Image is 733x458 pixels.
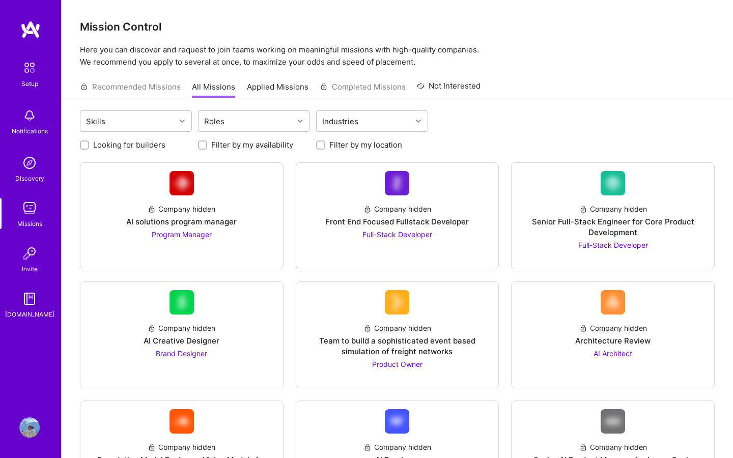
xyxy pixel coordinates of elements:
div: Company hidden [579,442,647,452]
span: Brand Designer [156,349,207,358]
h3: Mission Control [80,20,715,33]
span: AI Architect [594,349,632,358]
div: Company hidden [148,323,215,333]
img: Company Logo [170,290,194,314]
label: Filter by my availability [211,139,293,150]
i: icon Chevron [416,119,421,124]
img: setup [19,57,40,78]
img: Company Logo [385,409,409,434]
a: Company LogoCompany hiddenAI Creative DesignerBrand Designer [89,290,275,380]
div: AI solutions program manager [126,216,237,227]
label: Looking for builders [93,139,165,150]
div: Company hidden [363,204,431,214]
img: discovery [19,153,40,173]
img: Company Logo [170,171,194,195]
img: User Avatar [19,417,40,438]
div: AI Creative Designer [144,335,219,346]
span: Program Manager [152,230,212,239]
div: Company hidden [148,442,215,452]
a: Not Interested [417,80,481,98]
i: icon Chevron [180,119,185,124]
div: Setup [21,78,38,89]
div: Company hidden [148,204,215,214]
span: Product Owner [372,360,422,368]
img: Company Logo [170,409,194,434]
div: Company hidden [579,323,647,333]
img: bell [19,105,40,126]
img: guide book [19,289,40,309]
div: Company hidden [363,323,431,333]
a: Company LogoCompany hiddenArchitecture ReviewAI Architect [520,290,706,380]
img: Invite [19,243,40,264]
div: Company hidden [363,442,431,452]
a: Applied Missions [247,81,308,98]
span: Full-Stack Developer [362,230,432,239]
div: Architecture Review [575,335,651,346]
div: Front End Focused Fullstack Developer [325,216,469,227]
a: User Avatar [17,417,42,438]
div: Notifications [12,126,48,136]
img: Company Logo [385,171,409,195]
div: Senior Full-Stack Engineer for Core Product Development [520,216,706,238]
div: Invite [22,264,38,274]
div: Roles [202,114,227,129]
div: [DOMAIN_NAME] [5,309,54,320]
img: Company Logo [601,409,625,434]
div: Company hidden [579,204,647,214]
div: Missions [17,218,42,229]
label: Filter by my location [329,139,402,150]
div: Skills [83,114,108,129]
img: Company Logo [385,290,409,314]
a: Company LogoCompany hiddenFront End Focused Fullstack DeveloperFull-Stack Developer [304,171,491,261]
a: Company LogoCompany hiddenTeam to build a sophisticated event based simulation of freight network... [304,290,491,380]
div: Industries [320,114,361,129]
p: Here you can discover and request to join teams working on meaningful missions with high-quality ... [80,44,715,68]
div: Discovery [15,173,44,184]
i: icon Chevron [298,119,303,124]
span: Full-Stack Developer [578,241,648,249]
img: Company Logo [601,290,625,314]
a: Company LogoCompany hiddenAI solutions program managerProgram Manager [89,171,275,261]
img: teamwork [19,198,40,218]
img: logo [20,20,41,39]
a: Company LogoCompany hiddenSenior Full-Stack Engineer for Core Product DevelopmentFull-Stack Devel... [520,171,706,261]
a: All Missions [192,81,235,98]
img: Company Logo [601,171,625,195]
div: Team to build a sophisticated event based simulation of freight networks [304,335,491,357]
